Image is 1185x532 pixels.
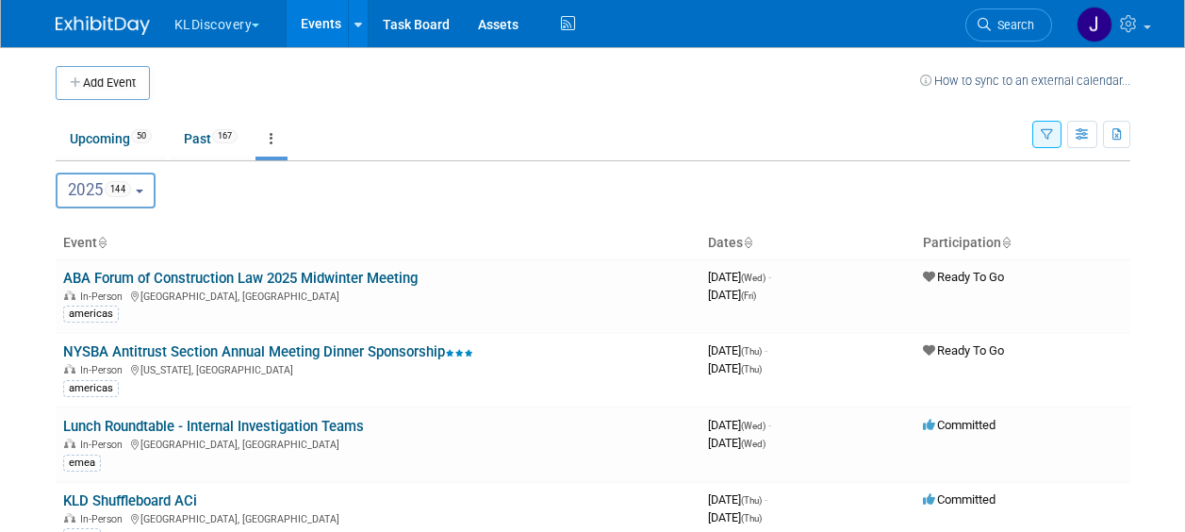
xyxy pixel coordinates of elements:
[965,8,1052,42] a: Search
[64,439,75,448] img: In-Person Event
[708,418,771,432] span: [DATE]
[923,492,996,507] span: Committed
[56,173,156,208] button: 2025144
[80,364,128,376] span: In-Person
[63,306,119,323] div: americas
[708,492,767,507] span: [DATE]
[923,418,996,432] span: Committed
[63,436,693,451] div: [GEOGRAPHIC_DATA], [GEOGRAPHIC_DATA]
[63,288,693,303] div: [GEOGRAPHIC_DATA], [GEOGRAPHIC_DATA]
[741,364,762,374] span: (Thu)
[1001,235,1011,250] a: Sort by Participation Type
[63,510,693,525] div: [GEOGRAPHIC_DATA], [GEOGRAPHIC_DATA]
[741,495,762,506] span: (Thu)
[56,121,166,157] a: Upcoming50
[708,361,762,375] span: [DATE]
[741,439,765,449] span: (Wed)
[741,291,756,301] span: (Fri)
[923,270,1004,284] span: Ready To Go
[64,513,75,523] img: In-Person Event
[105,181,132,197] span: 144
[63,270,418,287] a: ABA Forum of Construction Law 2025 Midwinter Meeting
[923,343,1004,357] span: Ready To Go
[700,227,915,259] th: Dates
[80,291,128,303] span: In-Person
[63,343,473,360] a: NYSBA Antitrust Section Annual Meeting Dinner Sponsorship
[170,121,252,157] a: Past167
[708,288,756,302] span: [DATE]
[56,16,150,35] img: ExhibitDay
[915,227,1130,259] th: Participation
[64,364,75,374] img: In-Person Event
[56,227,700,259] th: Event
[63,380,119,397] div: americas
[63,361,693,376] div: [US_STATE], [GEOGRAPHIC_DATA]
[708,510,762,524] span: [DATE]
[991,18,1034,32] span: Search
[212,129,238,143] span: 167
[56,66,150,100] button: Add Event
[765,343,767,357] span: -
[708,436,765,450] span: [DATE]
[63,418,364,435] a: Lunch Roundtable - Internal Investigation Teams
[131,129,152,143] span: 50
[80,439,128,451] span: In-Person
[708,343,767,357] span: [DATE]
[741,421,765,431] span: (Wed)
[741,346,762,357] span: (Thu)
[741,273,765,283] span: (Wed)
[63,455,101,472] div: emea
[63,492,197,509] a: KLD Shuffleboard ACi
[920,74,1130,88] a: How to sync to an external calendar...
[768,418,771,432] span: -
[80,513,128,525] span: In-Person
[68,180,132,199] span: 2025
[708,270,771,284] span: [DATE]
[97,235,107,250] a: Sort by Event Name
[768,270,771,284] span: -
[741,513,762,524] span: (Thu)
[743,235,752,250] a: Sort by Start Date
[765,492,767,507] span: -
[1077,7,1112,42] img: Jaclyn Lee
[64,291,75,300] img: In-Person Event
